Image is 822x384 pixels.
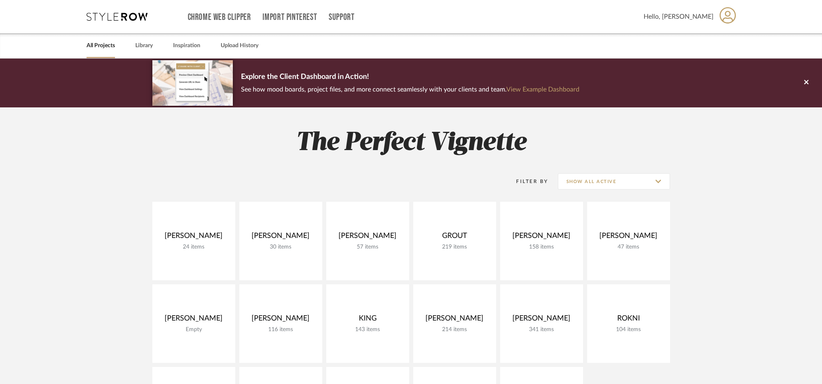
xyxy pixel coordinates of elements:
[333,231,403,244] div: [PERSON_NAME]
[246,314,316,326] div: [PERSON_NAME]
[159,244,229,251] div: 24 items
[594,231,664,244] div: [PERSON_NAME]
[221,40,258,51] a: Upload History
[594,314,664,326] div: ROKNI
[507,231,577,244] div: [PERSON_NAME]
[241,71,579,84] p: Explore the Client Dashboard in Action!
[159,231,229,244] div: [PERSON_NAME]
[333,244,403,251] div: 57 items
[420,231,490,244] div: GROUT
[241,84,579,95] p: See how mood boards, project files, and more connect seamlessly with your clients and team.
[159,314,229,326] div: [PERSON_NAME]
[594,326,664,333] div: 104 items
[87,40,115,51] a: All Projects
[188,14,251,21] a: Chrome Web Clipper
[246,231,316,244] div: [PERSON_NAME]
[506,86,579,93] a: View Example Dashboard
[507,314,577,326] div: [PERSON_NAME]
[420,244,490,251] div: 219 items
[507,326,577,333] div: 341 items
[420,314,490,326] div: [PERSON_NAME]
[594,244,664,251] div: 47 items
[159,326,229,333] div: Empty
[173,40,200,51] a: Inspiration
[507,244,577,251] div: 158 items
[329,14,354,21] a: Support
[262,14,317,21] a: Import Pinterest
[644,12,714,22] span: Hello, [PERSON_NAME]
[333,314,403,326] div: KING
[246,244,316,251] div: 30 items
[135,40,153,51] a: Library
[246,326,316,333] div: 116 items
[119,128,704,158] h2: The Perfect Vignette
[420,326,490,333] div: 214 items
[506,177,549,185] div: Filter By
[333,326,403,333] div: 143 items
[152,60,233,105] img: d5d033c5-7b12-40c2-a960-1ecee1989c38.png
